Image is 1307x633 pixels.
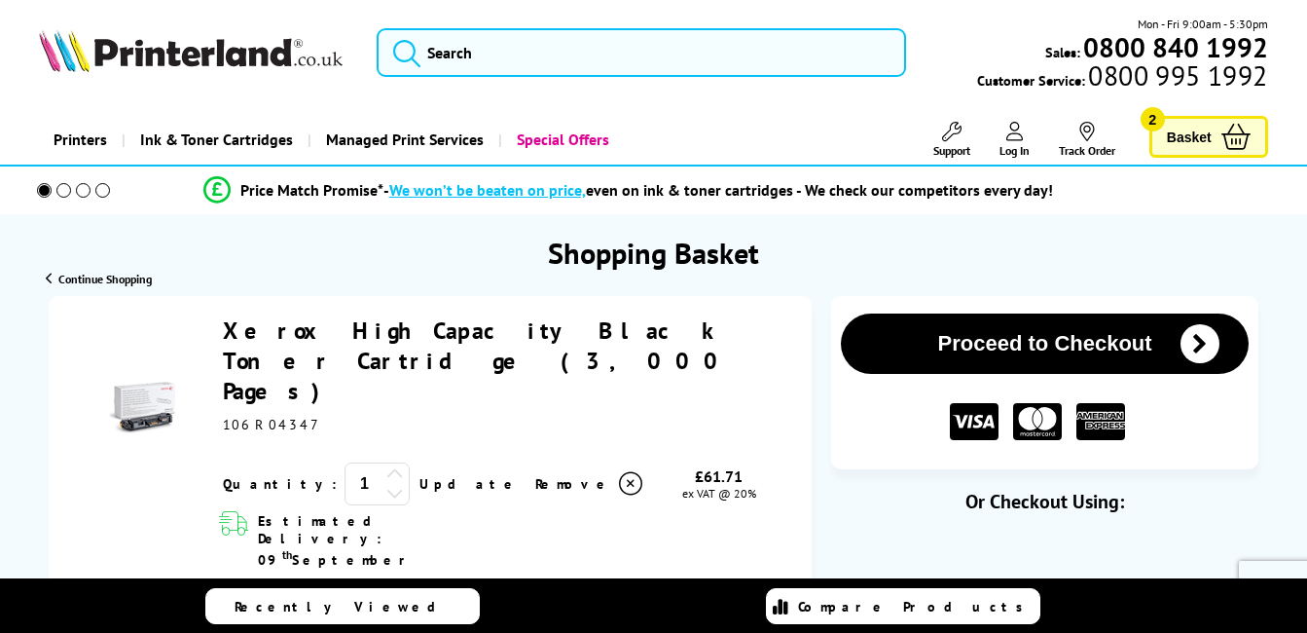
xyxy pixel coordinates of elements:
[535,475,612,493] span: Remove
[1138,15,1268,33] span: Mon - Fri 9:00am - 5:30pm
[535,469,645,499] a: Delete item from your basket
[377,28,906,77] input: Search
[498,115,624,165] a: Special Offers
[851,545,1240,612] iframe: PayPal
[548,234,759,272] h1: Shopping Basket
[999,122,1030,158] a: Log In
[389,180,586,200] span: We won’t be beaten on price,
[1013,403,1062,441] img: MASTER CARD
[1149,116,1268,158] a: Basket 2
[1080,38,1268,56] a: 0800 840 1992
[682,486,756,501] span: ex VAT @ 20%
[240,180,383,200] span: Price Match Promise*
[122,115,308,165] a: Ink & Toner Cartridges
[383,180,1053,200] div: - even on ink & toner cartridges - We check our competitors every day!
[46,272,152,286] a: Continue Shopping
[1085,66,1267,85] span: 0800 995 1992
[999,143,1030,158] span: Log In
[977,66,1267,90] span: Customer Service:
[258,512,447,569] span: Estimated Delivery: 09 September
[1076,403,1125,441] img: American Express
[831,489,1257,514] div: Or Checkout Using:
[841,314,1248,374] button: Proceed to Checkout
[140,115,293,165] span: Ink & Toner Cartridges
[107,374,175,442] img: Xerox High Capacity Black Toner Cartridge (3,000 Pages)
[282,547,292,562] sup: th
[419,475,520,493] a: Update
[933,143,970,158] span: Support
[39,29,352,76] a: Printerland Logo
[39,29,343,72] img: Printerland Logo
[1167,124,1212,150] span: Basket
[950,403,998,441] img: VISA
[645,466,792,486] div: £61.71
[798,598,1034,615] span: Compare Products
[223,475,337,493] span: Quantity:
[205,588,480,624] a: Recently Viewed
[1045,43,1080,61] span: Sales:
[308,115,498,165] a: Managed Print Services
[933,122,970,158] a: Support
[10,173,1246,207] li: modal_Promise
[1083,29,1268,65] b: 0800 840 1992
[1141,107,1165,131] span: 2
[766,588,1040,624] a: Compare Products
[58,272,152,286] span: Continue Shopping
[39,115,122,165] a: Printers
[223,316,732,406] a: Xerox High Capacity Black Toner Cartridge (3,000 Pages)
[223,416,325,433] span: 106R04347
[235,598,455,615] span: Recently Viewed
[1059,122,1115,158] a: Track Order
